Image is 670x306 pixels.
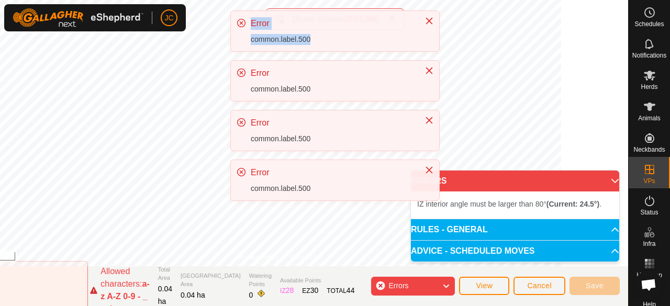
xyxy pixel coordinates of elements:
span: 0 [249,291,253,299]
a: Contact Us [291,253,321,262]
div: Error [251,117,414,129]
span: Heatmap [636,272,662,278]
button: Close [422,14,437,28]
img: Gallagher Logo [13,8,143,27]
div: Error [251,17,414,30]
span: Herds [641,84,657,90]
span: Available Points [280,276,354,285]
p-accordion-header: RULES - GENERAL [411,219,619,240]
span: JC [164,13,173,24]
p-accordion-header: ERRORS [411,171,619,191]
div: common.label.500 [251,133,414,144]
span: View [476,281,493,290]
button: Close [422,63,437,78]
span: 28 [286,286,294,294]
div: TOTAL [327,285,354,296]
button: Close [422,163,437,177]
span: RULES - GENERAL [411,225,488,234]
div: common.label.500 [251,84,414,95]
div: common.label.500 [251,183,414,194]
button: Cancel [513,277,565,295]
span: 0.04 ha [158,285,172,305]
div: common.label.500 [251,34,414,45]
span: Errors [388,281,408,290]
p-accordion-content: ERRORS [411,191,619,219]
span: Schedules [634,21,664,27]
span: 30 [310,286,319,294]
span: [GEOGRAPHIC_DATA] Area [181,271,241,289]
span: Neckbands [633,146,665,153]
span: VPs [643,178,655,184]
b: (Current: 24.5°) [546,200,599,208]
div: Error [251,166,414,179]
span: ADVICE - SCHEDULED MOVES [411,247,534,255]
span: Animals [638,115,661,121]
span: Status [640,209,658,216]
button: View [459,277,509,295]
div: Open chat [634,270,663,299]
div: IZ [280,285,294,296]
div: Error [251,67,414,80]
span: 0.04 ha [181,291,205,299]
span: Save [586,281,604,290]
span: Watering Points [249,271,272,289]
div: EZ [302,285,318,296]
span: Total Area [158,265,172,282]
button: Close [422,113,437,128]
span: Cancel [527,281,552,290]
span: IZ interior angle must be larger than 80° . [417,200,601,208]
span: 44 [347,286,355,294]
p-accordion-header: ADVICE - SCHEDULED MOVES [411,241,619,262]
button: Save [569,277,620,295]
span: Infra [643,241,655,247]
span: Notifications [632,52,666,59]
a: Privacy Policy [239,253,278,262]
span: Allowed characters: [100,267,142,288]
